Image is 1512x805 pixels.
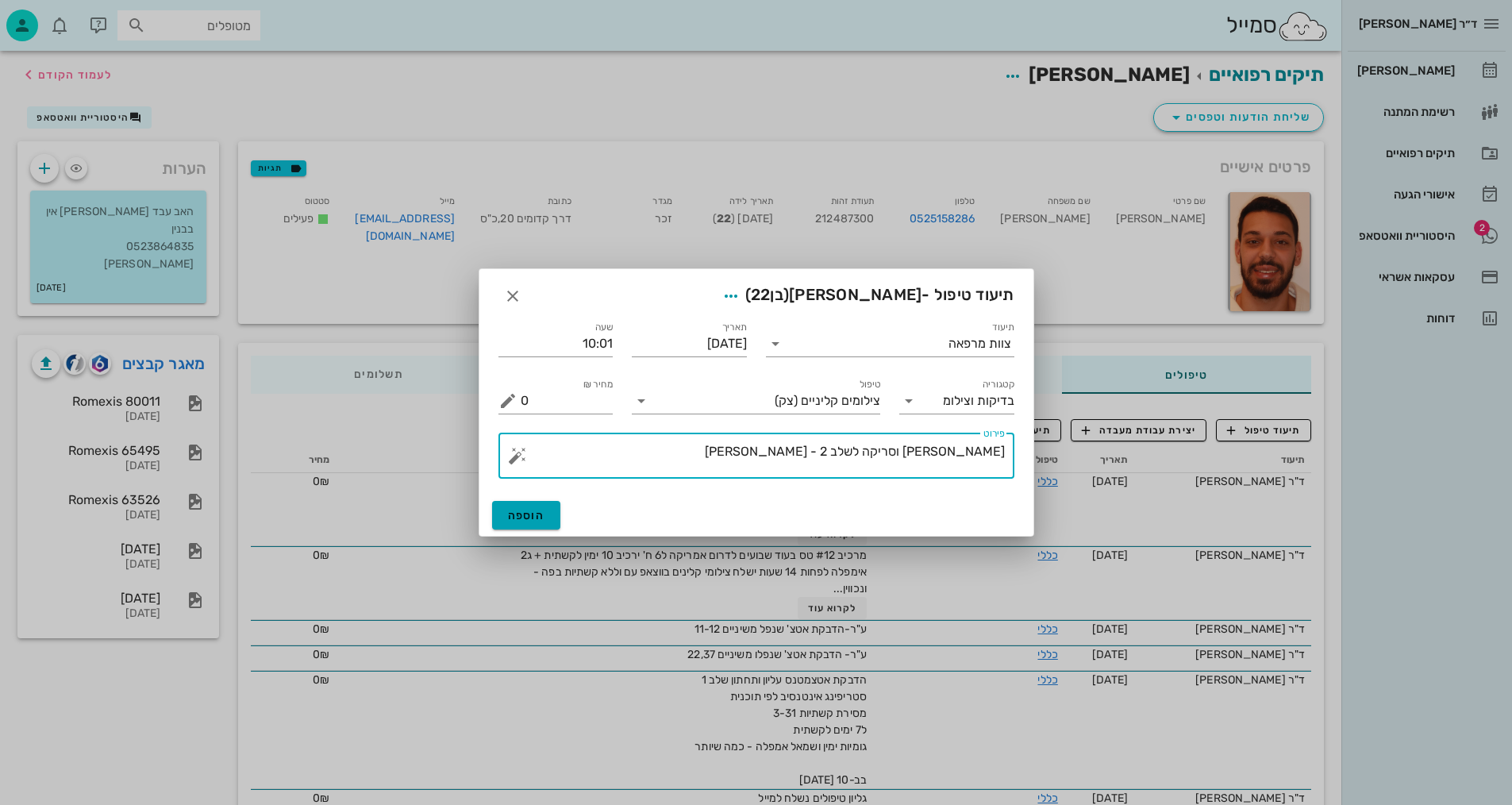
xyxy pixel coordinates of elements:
label: שעה [595,322,614,333]
label: תיעוד [992,322,1014,333]
label: תאריך [721,322,747,333]
label: טיפול [860,379,880,391]
div: צוות מרפאה [948,337,1011,351]
label: פירוט [983,428,1005,440]
span: (בן ) [745,285,790,304]
span: הוספה [508,509,545,522]
button: מחיר ₪ appended action [498,391,517,410]
button: הוספה [492,501,561,530]
span: (צק) [775,394,798,408]
span: 22 [751,285,771,304]
label: קטגוריה [982,379,1014,391]
div: תיעודצוות מרפאה [766,331,1014,356]
label: מחיר ₪ [583,379,614,391]
span: [PERSON_NAME] [789,285,921,304]
span: תיעוד טיפול - [717,282,1014,310]
span: צילומים קליניים [801,394,880,408]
